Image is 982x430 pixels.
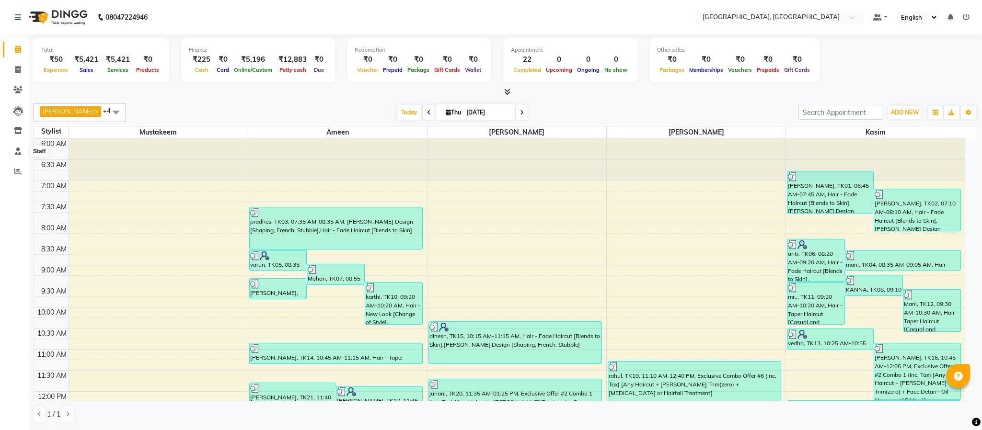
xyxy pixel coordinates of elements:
span: Ongoing [575,67,602,73]
div: ₹0 [754,54,782,65]
div: ₹5,196 [231,54,275,65]
span: Cash [193,67,211,73]
div: 6:30 AM [39,160,69,170]
div: 0 [602,54,630,65]
div: ₹0 [726,54,754,65]
div: ₹0 [782,54,812,65]
div: ₹0 [355,54,381,65]
div: vedha, TK13, 10:25 AM-10:55 AM, [PERSON_NAME] Design [Shaping, French, Stubble] [787,329,873,349]
div: ₹0 [381,54,405,65]
div: 12:00 PM [36,392,69,402]
span: Package [405,67,432,73]
div: ₹0 [432,54,462,65]
div: Appointment [511,46,630,54]
a: x [94,107,98,115]
div: [PERSON_NAME], TK17, 11:45 AM-12:15 PM, Hair - Fade Haircut [Blends to Skin] [336,386,422,407]
div: Staff [31,146,48,157]
div: [PERSON_NAME], TK16, 10:45 AM-12:05 PM, Exclusive Offer #2 Combo 1 (Inc. Tax) [Any Haircut + [PER... [874,343,960,399]
div: Finance [189,46,327,54]
div: 8:30 AM [39,244,69,254]
div: Redemption [355,46,484,54]
div: Other sales [657,46,812,54]
span: +4 [103,107,118,114]
span: Upcoming [543,67,575,73]
div: [PERSON_NAME], TK09, 09:15 AM-09:45 AM, [PERSON_NAME] Design [Shaping, French, Stubble] [250,279,307,299]
span: Wallet [462,67,484,73]
span: Card [214,67,231,73]
div: ₹50 [41,54,70,65]
div: ₹5,421 [102,54,134,65]
div: ₹0 [657,54,687,65]
div: [PERSON_NAME], TK02, 07:10 AM-08:10 AM, Hair - Fade Haircut [Blends to Skin],[PERSON_NAME] Design... [874,189,960,231]
span: Vouchers [726,67,754,73]
div: d darsi, TK18, 12:05 PM-12:35 PM, Hair - Fade Haircut [Blends to Skin] [787,401,960,421]
div: [PERSON_NAME], TK14, 10:45 AM-11:15 AM, Hair - Taper Haircut [Casual and Professional] [250,343,422,363]
span: Services [105,67,131,73]
span: [PERSON_NAME] [43,107,94,115]
div: KANNA, TK08, 09:10 AM-09:40 AM, Hair - Taper Haircut [Casual and Professional] [845,275,902,295]
div: mani, TK04, 08:35 AM-09:05 AM, Hair - Taper Haircut [Casual and Professional] [845,250,960,270]
div: [PERSON_NAME], TK01, 06:45 AM-07:45 AM, Hair - Fade Haircut [Blends to Skin],[PERSON_NAME] Design... [787,171,873,213]
div: varun, TK05, 08:35 AM-09:05 AM, [PERSON_NAME] Design [Shaping, French, Stubble] [250,250,307,270]
span: Gift Cards [782,67,812,73]
span: Expenses [41,67,70,73]
div: antr, TK06, 08:20 AM-09:20 AM, Hair - Fade Haircut [Blends to Skin],[PERSON_NAME] Design [Shaping... [787,239,844,281]
span: Due [312,67,326,73]
div: 6:00 AM [39,139,69,149]
div: dinesh, TK15, 10:15 AM-11:15 AM, Hair - Fade Haircut [Blends to Skin],[PERSON_NAME] Design [Shapi... [429,322,601,363]
span: ADD NEW [890,109,919,116]
div: ₹0 [134,54,162,65]
span: 1 / 1 [47,409,60,419]
div: 11:30 AM [35,371,69,381]
div: 10:30 AM [35,328,69,339]
input: Search Appointment [798,105,882,120]
div: karthi, TK10, 09:20 AM-10:20 AM, Hair - New Look [Change of Style],[PERSON_NAME] Design [Shaping,... [365,283,422,324]
div: 7:00 AM [39,181,69,191]
span: Gift Cards [432,67,462,73]
span: Memberships [687,67,726,73]
span: Prepaid [381,67,405,73]
div: 0 [543,54,575,65]
div: pradhes, TK03, 07:35 AM-08:35 AM, [PERSON_NAME] Design [Shaping, French, Stubble],Hair - Fade Hai... [250,207,422,249]
span: Petty cash [277,67,309,73]
span: Kasim [786,126,965,138]
span: Voucher [355,67,381,73]
span: Prepaids [754,67,782,73]
div: 9:00 AM [39,265,69,275]
div: Mohan, TK07, 08:55 AM-09:25 AM, [PERSON_NAME] - Regular Shave [Razor Clean Shave] [307,264,364,284]
img: logo [24,4,90,31]
span: Products [134,67,162,73]
span: [PERSON_NAME] [427,126,606,138]
span: Mustakeem [69,126,248,138]
div: Mani, TK12, 09:30 AM-10:30 AM, Hair - Taper Haircut [Casual and Professional],[PERSON_NAME] Desig... [903,290,960,331]
button: ADD NEW [888,106,921,119]
span: Sales [77,67,96,73]
div: 0 [575,54,602,65]
div: 10:00 AM [35,307,69,317]
b: 08047224946 [105,4,148,31]
div: rahul, TK19, 11:10 AM-12:40 PM, Exclusive Combo Offer #6 (Inc. Tax) [Any Haircut + [PERSON_NAME] ... [608,362,781,425]
div: ₹225 [189,54,214,65]
span: Completed [511,67,543,73]
span: Packages [657,67,687,73]
div: mr.., TK11, 09:20 AM-10:20 AM, Hair - Taper Haircut [Casual and Professional],[PERSON_NAME] Desig... [787,283,844,324]
span: Today [397,105,421,120]
div: ₹0 [405,54,432,65]
iframe: chat widget [942,392,972,420]
div: 9:30 AM [39,286,69,296]
div: ₹5,421 [70,54,102,65]
span: Online/Custom [231,67,275,73]
div: Total [41,46,162,54]
span: Ameen [248,126,427,138]
div: ₹12,883 [275,54,311,65]
input: 2025-09-04 [463,105,511,120]
span: [PERSON_NAME] [607,126,786,138]
div: ₹0 [462,54,484,65]
div: 7:30 AM [39,202,69,212]
span: No show [602,67,630,73]
div: Stylist [34,126,69,136]
div: 8:00 AM [39,223,69,233]
span: Thu [443,109,463,116]
div: 11:00 AM [35,350,69,360]
div: ₹0 [311,54,327,65]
